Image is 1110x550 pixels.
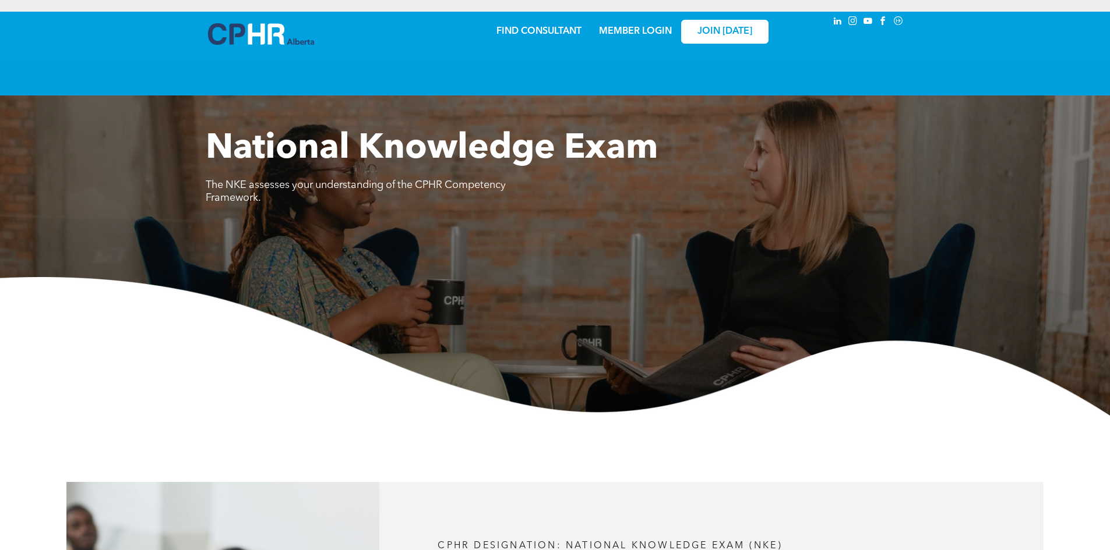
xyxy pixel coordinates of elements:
[892,15,905,30] a: Social network
[206,180,506,203] span: The NKE assesses your understanding of the CPHR Competency Framework.
[697,26,752,37] span: JOIN [DATE]
[862,15,875,30] a: youtube
[831,15,844,30] a: linkedin
[847,15,859,30] a: instagram
[877,15,890,30] a: facebook
[496,27,582,36] a: FIND CONSULTANT
[681,20,769,44] a: JOIN [DATE]
[599,27,672,36] a: MEMBER LOGIN
[208,23,314,45] img: A blue and white logo for cp alberta
[206,132,658,166] span: National Knowledge Exam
